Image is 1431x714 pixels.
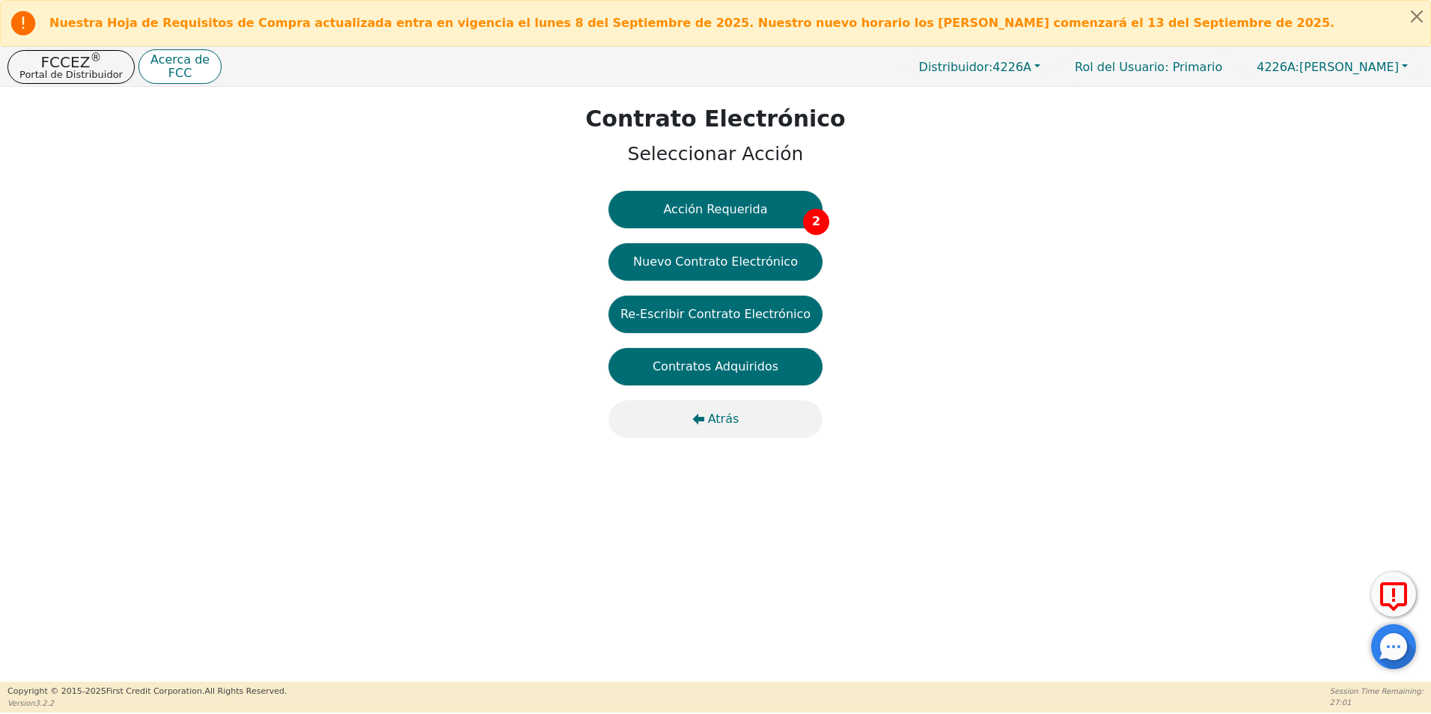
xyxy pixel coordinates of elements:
[7,50,135,84] button: FCCEZ®Portal de Distribuidor
[608,296,823,333] button: Re-Escribir Contrato Electrónico
[7,686,287,698] p: Copyright © 2015- 2025 First Credit Corporation.
[903,55,1057,79] button: Distribuidor:4226A
[49,16,1334,30] b: Nuestra Hoja de Requisitos de Compra actualizada entra en vigencia el lunes 8 del Septiembre de 2...
[1371,572,1416,617] button: Reportar Error a FCC
[1060,52,1237,82] p: Primario
[1403,1,1430,31] button: Close alert
[150,67,210,79] p: FCC
[608,191,823,228] button: Acción Requerida2
[1257,60,1399,74] span: [PERSON_NAME]
[1330,697,1424,708] p: 27:01
[585,140,845,168] p: Seleccionar Acción
[1060,52,1237,82] a: Rol del Usuario: Primario
[708,410,739,428] span: Atrás
[919,60,1031,74] span: 4226A
[90,51,101,64] sup: ®
[138,49,222,85] button: Acerca deFCC
[1257,60,1299,74] span: 4226A:
[1241,55,1424,79] button: 4226A:[PERSON_NAME]
[1075,60,1168,74] span: Rol del Usuario :
[585,106,845,132] h1: Contrato Electrónico
[919,60,993,74] span: Distribuidor:
[1330,686,1424,697] p: Session Time Remaining:
[608,243,823,281] button: Nuevo Contrato Electrónico
[150,54,210,66] p: Acerca de
[608,400,823,438] button: Atrás
[803,209,829,235] span: 2
[19,70,123,79] p: Portal de Distribuidor
[19,55,123,70] p: FCCEZ
[204,686,287,696] span: All Rights Reserved.
[608,348,823,385] button: Contratos Adquiridos
[7,698,287,709] p: Version 3.2.2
